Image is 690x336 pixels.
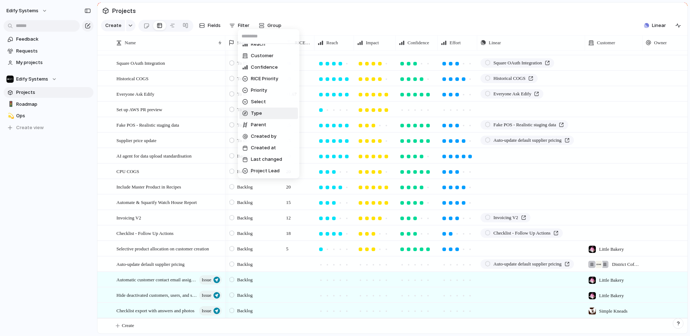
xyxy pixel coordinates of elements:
[251,52,273,59] span: Customer
[251,144,276,151] span: Created at
[251,121,266,128] span: Parent
[251,87,267,94] span: Priority
[251,64,278,71] span: Confidence
[251,156,282,163] span: Last changed
[251,110,262,117] span: Type
[251,167,280,174] span: Project Lead
[251,75,278,82] span: RICE Priority
[251,98,266,105] span: Select
[251,133,276,140] span: Created by
[251,41,265,48] span: Reach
